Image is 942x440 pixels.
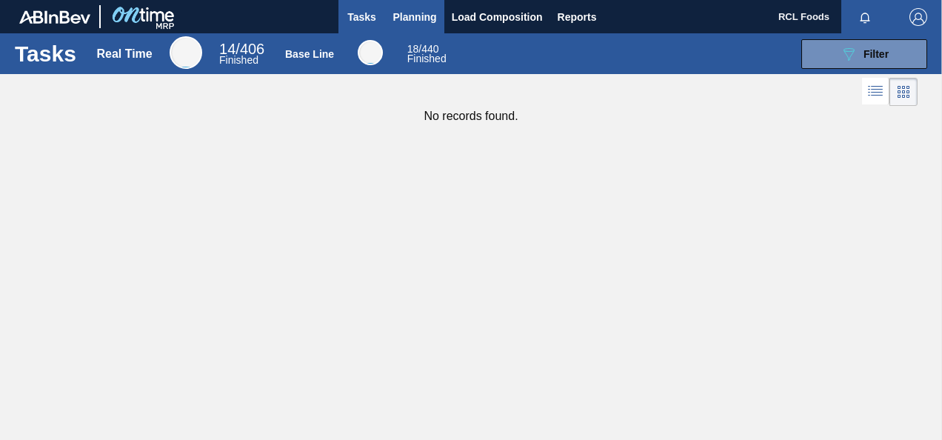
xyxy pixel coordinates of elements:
div: Real Time [170,36,202,69]
div: Real Time [219,43,264,65]
h1: Tasks [15,45,76,62]
button: Notifications [841,7,889,27]
div: Real Time [96,47,152,61]
span: Finished [219,54,258,66]
span: Load Composition [452,8,543,26]
span: Reports [558,8,597,26]
div: Base Line [285,48,334,60]
div: Card Vision [889,78,918,106]
span: / 406 [219,41,264,57]
span: 14 [219,41,235,57]
span: 18 [407,43,419,55]
span: Filter [863,48,889,60]
span: / 440 [407,43,439,55]
span: Planning [393,8,437,26]
div: List Vision [862,78,889,106]
img: TNhmsLtSVTkK8tSr43FrP2fwEKptu5GPRR3wAAAABJRU5ErkJggg== [19,10,90,24]
div: Base Line [407,44,447,64]
div: Base Line [358,40,383,65]
button: Filter [801,39,927,69]
span: Tasks [346,8,378,26]
img: Logout [909,8,927,26]
span: Finished [407,53,447,64]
